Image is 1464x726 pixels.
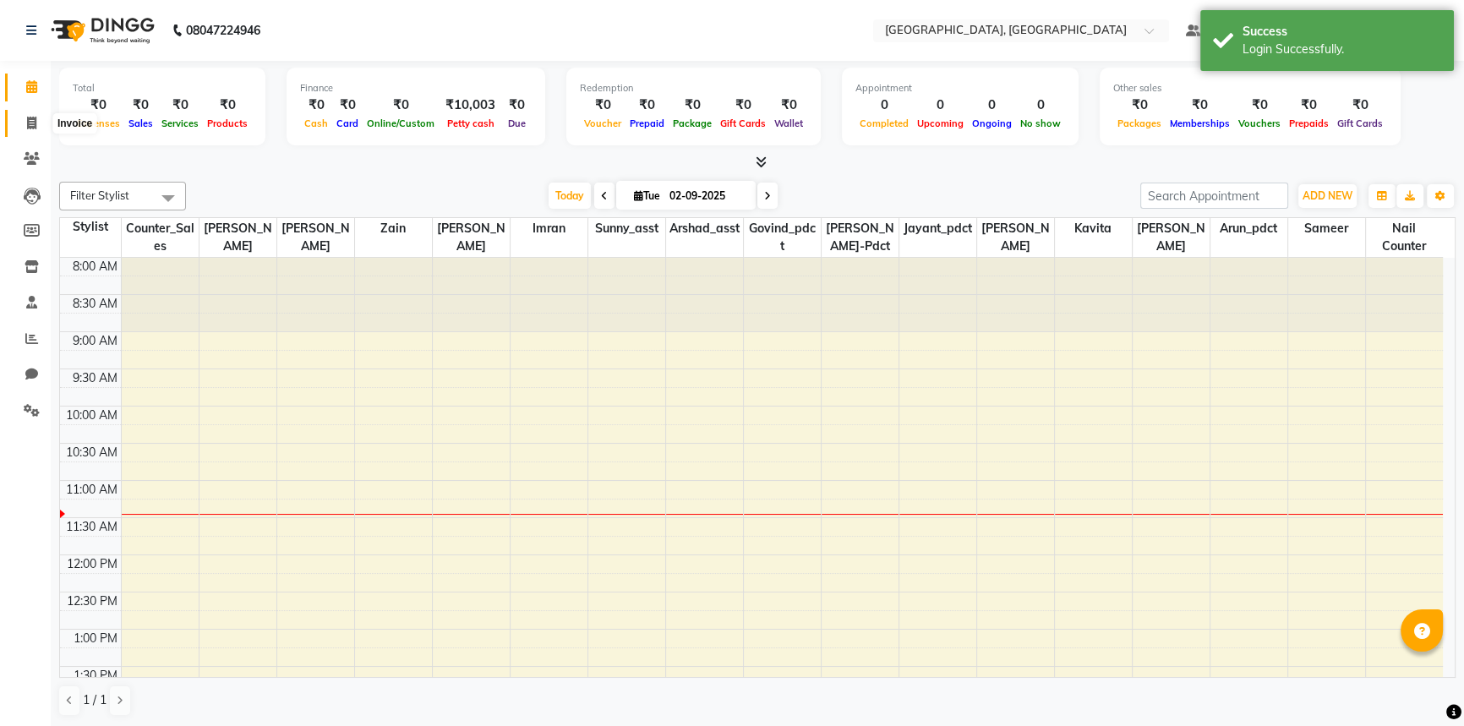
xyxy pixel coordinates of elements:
span: Arshad_asst [666,218,743,239]
span: Due [504,117,530,129]
span: Vouchers [1234,117,1285,129]
div: Success [1243,23,1441,41]
span: Arun_pdct [1210,218,1287,239]
span: [PERSON_NAME] [977,218,1054,257]
div: ₹0 [502,96,532,115]
div: Finance [300,81,532,96]
div: 0 [855,96,913,115]
div: Stylist [60,218,121,236]
div: ₹0 [580,96,625,115]
span: Services [157,117,203,129]
span: Upcoming [913,117,968,129]
span: Online/Custom [363,117,439,129]
div: 0 [968,96,1016,115]
b: 08047224946 [186,7,260,54]
span: Sameer [1288,218,1365,239]
span: Cash [300,117,332,129]
span: No show [1016,117,1065,129]
div: Invoice [53,113,96,134]
div: ₹0 [669,96,716,115]
div: 10:00 AM [63,407,121,424]
div: ₹0 [203,96,252,115]
div: ₹0 [363,96,439,115]
span: Today [549,183,591,209]
div: 8:00 AM [69,258,121,276]
div: ₹0 [1166,96,1234,115]
div: Appointment [855,81,1065,96]
span: Package [669,117,716,129]
input: 2025-09-02 [664,183,749,209]
div: 12:00 PM [63,555,121,573]
div: Redemption [580,81,807,96]
span: Govind_pdct [744,218,821,257]
img: logo [43,7,159,54]
div: 10:30 AM [63,444,121,461]
span: Card [332,117,363,129]
span: Gift Cards [1333,117,1387,129]
div: ₹0 [1333,96,1387,115]
span: [PERSON_NAME] [199,218,276,257]
span: Gift Cards [716,117,770,129]
span: Wallet [770,117,807,129]
span: Ongoing [968,117,1016,129]
div: ₹0 [124,96,157,115]
span: Products [203,117,252,129]
span: Voucher [580,117,625,129]
div: ₹0 [1285,96,1333,115]
span: Packages [1113,117,1166,129]
div: ₹0 [625,96,669,115]
div: ₹0 [1234,96,1285,115]
div: 11:00 AM [63,481,121,499]
span: Tue [630,189,664,202]
span: Petty cash [443,117,499,129]
span: [PERSON_NAME]-pdct [822,218,899,257]
span: Jayant_pdct [899,218,976,239]
span: Prepaids [1285,117,1333,129]
div: 0 [1016,96,1065,115]
div: Total [73,81,252,96]
span: 1 / 1 [83,691,107,709]
span: Sunny_asst [588,218,665,239]
div: 11:30 AM [63,518,121,536]
span: [PERSON_NAME] [1133,218,1210,257]
div: ₹10,003 [439,96,502,115]
div: ₹0 [332,96,363,115]
div: 12:30 PM [63,592,121,610]
div: 8:30 AM [69,295,121,313]
div: 1:00 PM [70,630,121,647]
button: ADD NEW [1298,184,1357,208]
div: 9:30 AM [69,369,121,387]
span: Nail Counter [1366,218,1444,257]
div: Other sales [1113,81,1387,96]
span: [PERSON_NAME] [433,218,510,257]
span: Sales [124,117,157,129]
span: Memberships [1166,117,1234,129]
input: Search Appointment [1140,183,1288,209]
div: 0 [913,96,968,115]
span: ADD NEW [1303,189,1352,202]
span: Zain [355,218,432,239]
div: Login Successfully. [1243,41,1441,58]
div: 1:30 PM [70,667,121,685]
div: 9:00 AM [69,332,121,350]
span: Completed [855,117,913,129]
span: Filter Stylist [70,188,129,202]
div: ₹0 [300,96,332,115]
div: ₹0 [716,96,770,115]
div: ₹0 [770,96,807,115]
div: ₹0 [1113,96,1166,115]
span: Counter_Sales [122,218,199,257]
div: ₹0 [157,96,203,115]
span: Prepaid [625,117,669,129]
span: [PERSON_NAME] [277,218,354,257]
span: Imran [511,218,587,239]
span: Kavita [1055,218,1132,239]
div: ₹0 [73,96,124,115]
